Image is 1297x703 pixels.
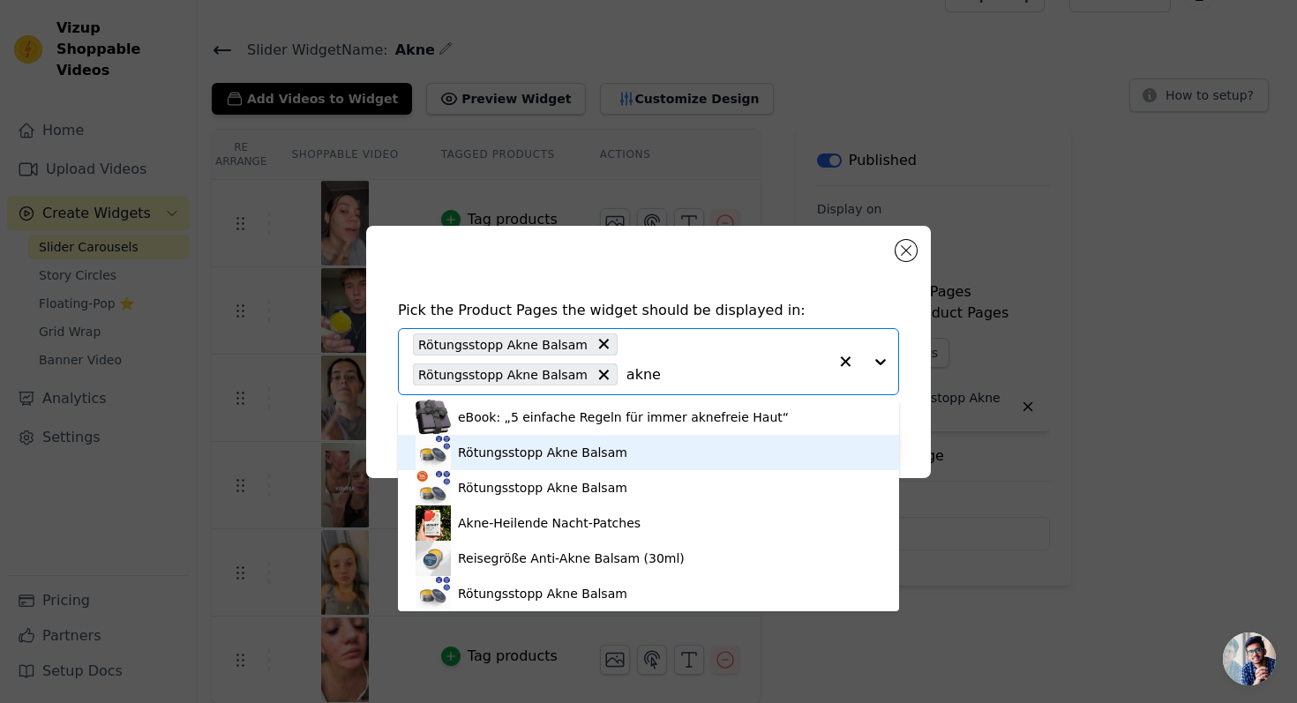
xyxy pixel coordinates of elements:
[416,576,451,611] img: product thumbnail
[458,585,627,602] div: Rötungsstopp Akne Balsam
[418,334,588,355] span: Rötungsstopp Akne Balsam
[416,470,451,505] img: product thumbnail
[458,479,627,497] div: Rötungsstopp Akne Balsam
[896,240,917,261] button: Close modal
[458,550,685,567] div: Reisegröße Anti-Akne Balsam (30ml)
[458,444,627,461] div: Rötungsstopp Akne Balsam
[418,364,588,385] span: Rötungsstopp Akne Balsam
[416,435,451,470] img: product thumbnail
[398,300,899,321] h4: Pick the Product Pages the widget should be displayed in:
[416,400,451,435] img: product thumbnail
[458,514,641,532] div: Akne-Heilende Nacht-Patches
[1223,632,1276,685] div: Open chat
[458,408,789,426] div: eBook: „5 einfache Regeln für immer aknefreie Haut“
[416,541,451,576] img: product thumbnail
[416,505,451,541] img: product thumbnail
